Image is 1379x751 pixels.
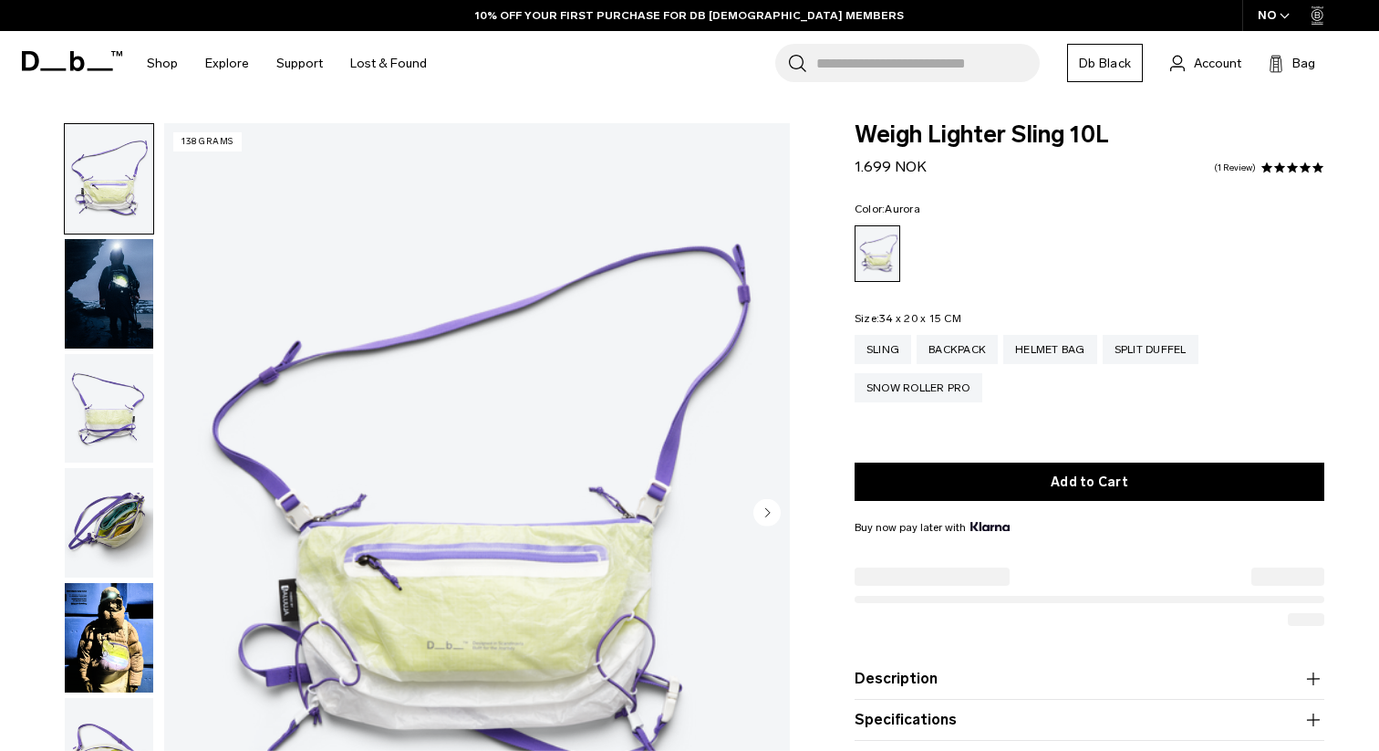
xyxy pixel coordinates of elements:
span: Aurora [885,203,920,215]
img: Weigh_Lighter_Sling_10L_Lifestyle.png [65,239,153,349]
a: Helmet Bag [1003,335,1097,364]
a: 10% OFF YOUR FIRST PURCHASE FOR DB [DEMOGRAPHIC_DATA] MEMBERS [475,7,904,24]
span: Bag [1292,54,1315,73]
span: Buy now pay later with [855,519,1010,536]
button: Description [855,668,1324,690]
a: Split Duffel [1103,335,1198,364]
button: Add to Cart [855,463,1324,501]
button: Specifications [855,709,1324,731]
span: Account [1194,54,1241,73]
img: Weigh_Lighter_Sling_10L_1.png [65,124,153,234]
legend: Size: [855,313,961,324]
a: Backpack [917,335,998,364]
button: Weigh_Lighter_Sling_10L_3.png [64,467,154,579]
a: Snow Roller Pro [855,373,982,402]
button: Next slide [753,498,781,529]
a: Sling [855,335,911,364]
span: 1.699 NOK [855,158,927,175]
a: Account [1170,52,1241,74]
img: Weigh_Lighter_Sling_10L_3.png [65,468,153,578]
button: Bag [1269,52,1315,74]
a: Aurora [855,225,900,282]
a: Explore [205,31,249,96]
a: Support [276,31,323,96]
button: Weigh_Lighter_Sling_10L_Lifestyle.png [64,238,154,349]
nav: Main Navigation [133,31,441,96]
a: 1 reviews [1214,163,1256,172]
a: Shop [147,31,178,96]
img: Weigh_Lighter_Sling_10L_2.png [65,354,153,464]
span: Weigh Lighter Sling 10L [855,123,1324,147]
a: Db Black [1067,44,1143,82]
p: 138 grams [173,132,242,151]
legend: Color: [855,203,920,214]
button: Weigh Lighter Sling 10L Aurora [64,582,154,694]
button: Weigh_Lighter_Sling_10L_1.png [64,123,154,235]
button: Weigh_Lighter_Sling_10L_2.png [64,353,154,464]
img: {"height" => 20, "alt" => "Klarna"} [970,522,1010,531]
img: Weigh Lighter Sling 10L Aurora [65,583,153,693]
a: Lost & Found [350,31,427,96]
span: 34 x 20 x 15 CM [879,312,961,325]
